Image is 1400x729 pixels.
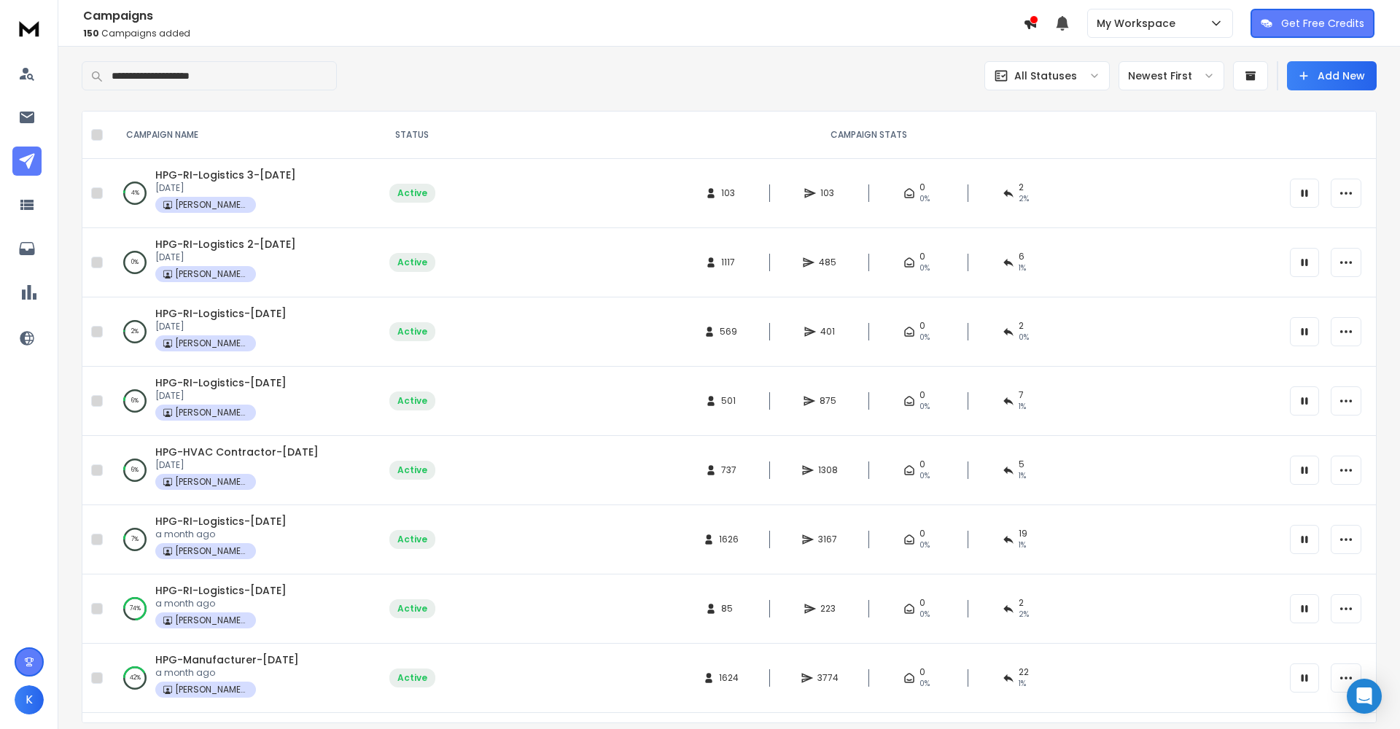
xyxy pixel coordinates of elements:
div: Active [397,672,427,684]
div: Active [397,257,427,268]
a: HPG-RI-Logistics-[DATE] [155,306,287,321]
span: 223 [820,603,836,615]
span: 1 % [1019,262,1026,274]
p: 4 % [131,186,139,200]
p: All Statuses [1014,69,1077,83]
button: Add New [1287,61,1377,90]
td: 7%HPG-RI-Logistics-[DATE]a month ago[PERSON_NAME] Property Group [109,505,368,574]
a: HPG-RI-Logistics 2-[DATE] [155,237,296,252]
span: 2 % [1019,609,1029,620]
td: 74%HPG-RI-Logistics-[DATE]a month ago[PERSON_NAME] Property Group [109,574,368,644]
span: 6 [1019,251,1024,262]
span: 103 [820,187,835,199]
span: 7 [1019,389,1024,401]
th: CAMPAIGN STATS [456,112,1281,159]
h1: Campaigns [83,7,1023,25]
span: 737 [721,464,736,476]
p: [DATE] [155,182,296,194]
span: 1 % [1019,401,1026,413]
p: 6 % [131,463,139,477]
p: [DATE] [155,252,296,263]
td: 2%HPG-RI-Logistics-[DATE][DATE][PERSON_NAME] Property Group [109,297,368,367]
span: 0 [919,597,925,609]
span: 85 [721,603,736,615]
p: 74 % [130,601,141,616]
p: [DATE] [155,321,287,332]
span: 2 % [1019,193,1029,205]
span: 1 % [1019,470,1026,482]
span: 1117 [721,257,736,268]
a: HPG-RI-Logistics 3-[DATE] [155,168,296,182]
span: 0% [919,262,930,274]
th: CAMPAIGN NAME [109,112,368,159]
p: Campaigns added [83,28,1023,39]
a: HPG-HVAC Contractor-[DATE] [155,445,319,459]
p: 0 % [131,255,139,270]
p: [PERSON_NAME] Property Group [175,199,248,211]
span: 0% [919,678,930,690]
a: HPG-RI-Logistics-[DATE] [155,514,287,529]
span: 0% [919,193,930,205]
span: 1308 [818,464,838,476]
span: 0 [919,528,925,539]
span: 875 [820,395,836,407]
span: 0% [919,609,930,620]
span: 401 [820,326,835,338]
p: [PERSON_NAME] Property Group [175,407,248,418]
button: Get Free Credits [1251,9,1374,38]
p: [DATE] [155,390,287,402]
div: Open Intercom Messenger [1347,679,1382,714]
span: HPG-RI-Logistics-[DATE] [155,583,287,598]
span: 0 [919,320,925,332]
button: Newest First [1119,61,1224,90]
span: 0 [919,182,925,193]
span: 3774 [817,672,839,684]
span: 19 [1019,528,1027,539]
span: 1 % [1019,539,1026,551]
span: 501 [721,395,736,407]
span: 150 [83,27,99,39]
a: HPG-Manufacturer-[DATE] [155,652,299,667]
p: 6 % [131,394,139,408]
p: a month ago [155,529,287,540]
span: 103 [721,187,736,199]
span: 0 [919,251,925,262]
span: 0 [919,459,925,470]
span: 2 [1019,182,1024,193]
span: 2 [1019,597,1024,609]
span: 0% [919,332,930,343]
div: Active [397,326,427,338]
span: 0 [919,389,925,401]
span: 1624 [719,672,739,684]
span: 1 % [1019,678,1026,690]
button: K [15,685,44,714]
p: [PERSON_NAME] Property Group [175,476,248,488]
span: 1626 [719,534,739,545]
p: 2 % [131,324,139,339]
span: 2 [1019,320,1024,332]
a: HPG-RI-Logistics-[DATE] [155,375,287,390]
td: 4%HPG-RI-Logistics 3-[DATE][DATE][PERSON_NAME] Property Group [109,159,368,228]
p: [DATE] [155,459,319,471]
td: 42%HPG-Manufacturer-[DATE]a month ago[PERSON_NAME] Property Group [109,644,368,713]
p: a month ago [155,598,287,609]
p: [PERSON_NAME] Property Group [175,615,248,626]
p: [PERSON_NAME] Property Group [175,338,248,349]
div: Active [397,395,427,407]
p: Get Free Credits [1281,16,1364,31]
span: 3167 [818,534,837,545]
p: 42 % [130,671,141,685]
p: [PERSON_NAME] Property Group [175,268,248,280]
span: 485 [819,257,836,268]
th: STATUS [368,112,456,159]
span: 5 [1019,459,1024,470]
div: Active [397,187,427,199]
p: My Workspace [1097,16,1181,31]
